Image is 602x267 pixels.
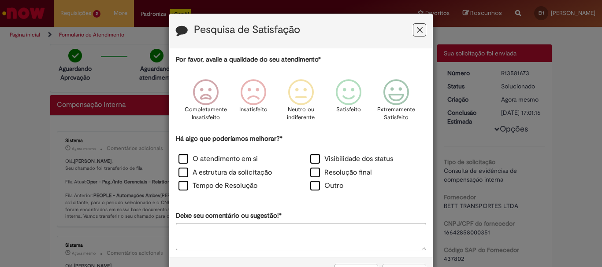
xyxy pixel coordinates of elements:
[285,106,317,122] p: Neutro ou indiferente
[310,168,372,178] label: Resolução final
[279,73,323,133] div: Neutro ou indiferente
[326,73,371,133] div: Satisfeito
[176,134,426,194] div: Há algo que poderíamos melhorar?*
[178,154,258,164] label: O atendimento em si
[231,73,276,133] div: Insatisfeito
[310,154,393,164] label: Visibilidade dos status
[183,73,228,133] div: Completamente Insatisfeito
[336,106,361,114] p: Satisfeito
[178,181,257,191] label: Tempo de Resolução
[310,181,343,191] label: Outro
[176,55,321,64] label: Por favor, avalie a qualidade do seu atendimento*
[377,106,415,122] p: Extremamente Satisfeito
[239,106,268,114] p: Insatisfeito
[178,168,272,178] label: A estrutura da solicitação
[176,211,282,220] label: Deixe seu comentário ou sugestão!*
[194,24,300,36] label: Pesquisa de Satisfação
[185,106,227,122] p: Completamente Insatisfeito
[374,73,419,133] div: Extremamente Satisfeito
